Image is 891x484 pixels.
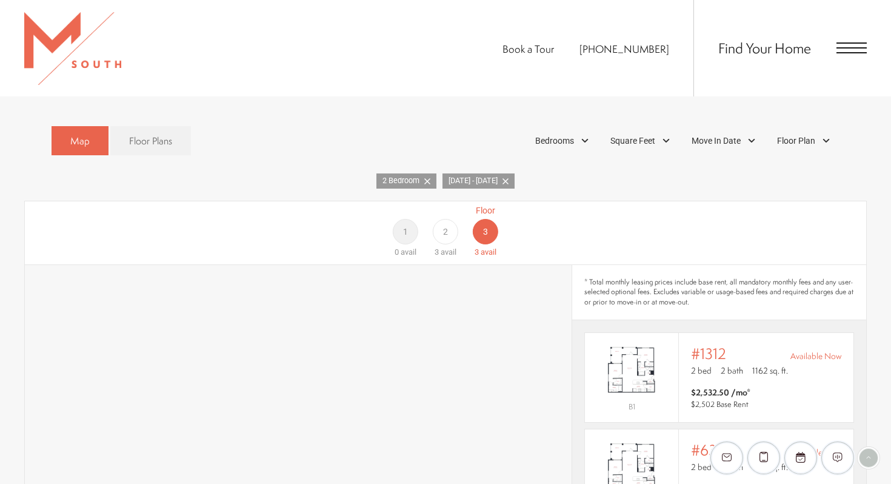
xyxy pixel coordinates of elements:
span: Floor Plans [129,134,172,148]
button: Open Menu [836,42,867,53]
span: Available Now [790,350,841,362]
span: 2 bed [691,461,712,473]
span: [PHONE_NUMBER] [579,42,669,56]
span: Bedrooms [535,135,574,147]
span: 2 bed [691,365,712,377]
span: avail [441,247,456,257]
span: 1162 sq. ft. [752,365,788,377]
span: #6310 [691,442,730,459]
span: Floor Plan [777,135,815,147]
span: 0 [395,247,399,257]
span: 2 [443,226,448,238]
span: $2,532.50 /mo* [691,386,750,398]
span: Square Feet [610,135,655,147]
a: [DATE] - [DATE] [442,173,515,189]
span: avail [401,247,416,257]
a: View #1312 [584,332,854,423]
a: Floor 2 [425,204,466,258]
span: * Total monthly leasing prices include base rent, all mandatory monthly fees and any user-selecte... [584,277,854,308]
a: Floor 1 [385,204,425,258]
span: B1 [629,402,635,412]
span: 3 [435,247,439,257]
span: Move In Date [692,135,741,147]
a: Book a Tour [502,42,554,56]
a: Find Your Home [718,38,811,58]
span: 2 bath [721,365,743,377]
a: Call Us at 813-570-8014 [579,42,669,56]
img: #1312 - 2 bedroom floor plan layout with 2 bathrooms and 1162 square feet [585,341,678,400]
span: #1312 [691,345,726,362]
span: [DATE] - [DATE] [449,175,502,187]
span: 1 [403,226,408,238]
span: Map [70,134,90,148]
a: 2 Bedroom [376,173,436,189]
span: $2,502 Base Rent [691,399,749,409]
span: 2 Bedroom [382,175,424,187]
img: MSouth [24,12,121,85]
